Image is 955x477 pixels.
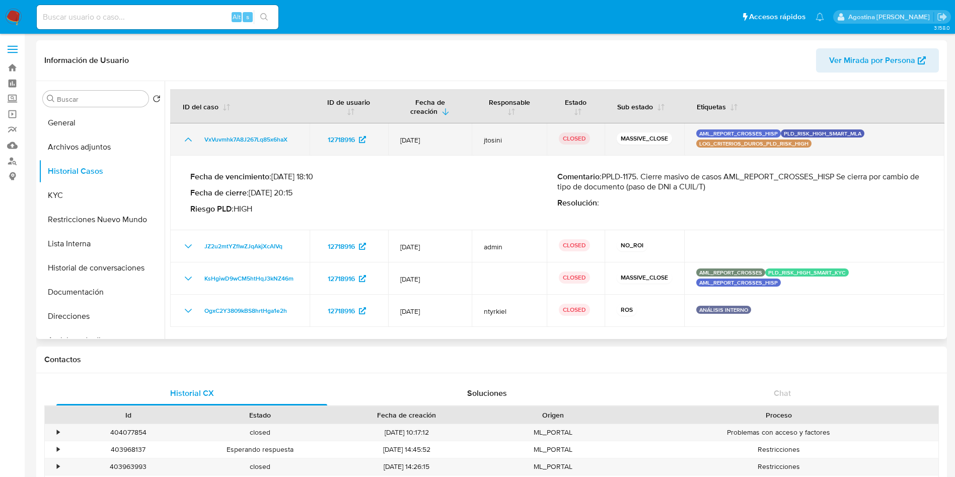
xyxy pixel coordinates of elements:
[39,328,165,353] button: Anticipos de dinero
[816,13,824,21] a: Notificaciones
[848,12,933,22] p: agostina.faruolo@mercadolibre.com
[201,410,319,420] div: Estado
[194,441,326,458] div: Esperando respuesta
[246,12,249,22] span: s
[57,445,59,454] div: •
[37,11,278,24] input: Buscar usuario o caso...
[62,458,194,475] div: 403963993
[487,424,619,441] div: ML_PORTAL
[487,441,619,458] div: ML_PORTAL
[816,48,939,73] button: Ver Mirada por Persona
[626,410,931,420] div: Proceso
[39,304,165,328] button: Direcciones
[194,458,326,475] div: closed
[57,95,144,104] input: Buscar
[39,135,165,159] button: Archivos adjuntos
[749,12,805,22] span: Accesos rápidos
[44,355,939,365] h1: Contactos
[194,424,326,441] div: closed
[233,12,241,22] span: Alt
[57,462,59,471] div: •
[62,424,194,441] div: 404077854
[39,183,165,208] button: KYC
[487,458,619,475] div: ML_PORTAL
[170,387,214,399] span: Historial CX
[39,159,165,183] button: Historial Casos
[153,95,161,106] button: Volver al orden por defecto
[326,441,487,458] div: [DATE] 14:45:52
[494,410,612,420] div: Origen
[69,410,187,420] div: Id
[619,458,938,475] div: Restricciones
[774,387,791,399] span: Chat
[57,428,59,437] div: •
[39,208,165,232] button: Restricciones Nuevo Mundo
[62,441,194,458] div: 403968137
[39,111,165,135] button: General
[829,48,915,73] span: Ver Mirada por Persona
[467,387,507,399] span: Soluciones
[254,10,274,24] button: search-icon
[619,441,938,458] div: Restricciones
[937,12,947,22] a: Salir
[47,95,55,103] button: Buscar
[619,424,938,441] div: Problemas con acceso y factores
[39,232,165,256] button: Lista Interna
[326,458,487,475] div: [DATE] 14:26:15
[39,256,165,280] button: Historial de conversaciones
[326,424,487,441] div: [DATE] 10:17:12
[44,55,129,65] h1: Información de Usuario
[39,280,165,304] button: Documentación
[333,410,480,420] div: Fecha de creación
